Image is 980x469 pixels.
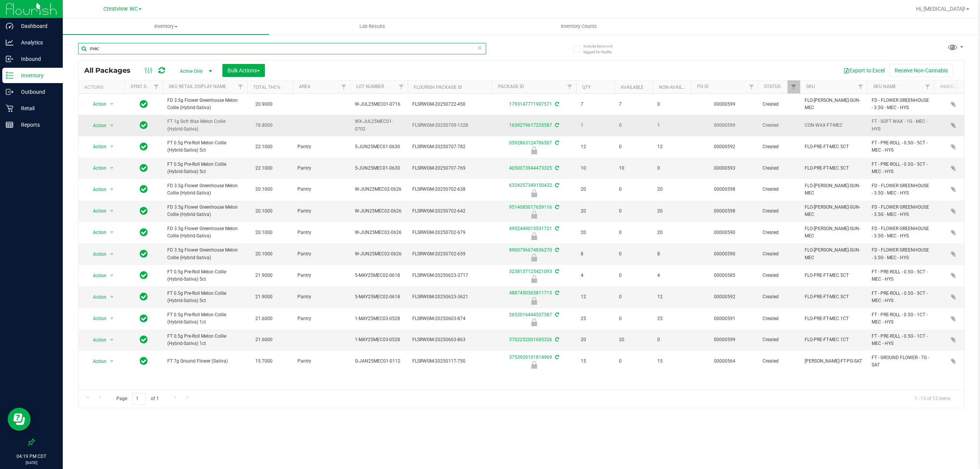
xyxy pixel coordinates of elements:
span: Sync from Compliance System [554,355,559,360]
span: 7 [581,101,610,108]
button: Bulk Actions [222,64,265,77]
span: 0 [619,208,648,215]
span: 21.6000 [252,313,276,324]
a: 1793147771907571 [509,101,552,107]
span: Page of 1 [110,393,165,405]
span: Created [763,143,795,150]
div: Newly Received [491,254,577,261]
span: In Sync [140,184,148,194]
span: FLSRWGM-20250702-659 [412,250,487,258]
span: FLSRWGM-20250709-1328 [412,122,487,129]
span: Created [763,122,795,129]
span: 12 [657,293,686,301]
span: Created [763,336,795,343]
span: Action [86,206,107,216]
span: Include items not tagged for facility [583,43,622,55]
a: Sync Status [131,84,160,89]
span: Created [763,293,795,301]
input: Search Package ID, Item Name, SKU, Lot or Part Number... [78,43,486,54]
span: In Sync [140,206,148,216]
span: 15.7000 [252,356,276,367]
a: Lot Number [356,84,384,89]
span: FT - PRE-ROLL - 0.5G - 5CT - MEC - HYS [872,268,929,283]
span: 22.1000 [252,141,276,152]
div: Newly Received [491,361,577,369]
a: 4952449015531721 [509,226,552,231]
label: Pin the sidebar to full width on large screens [28,438,35,446]
span: Pantry [297,165,346,172]
span: FD - FLOWER GREENHOUSE - 3.5G - MEC - HYS [872,97,929,111]
span: Pantry [297,250,346,258]
span: 8 [581,250,610,258]
span: Action [86,356,107,367]
span: Hi, [MEDICAL_DATA]! [916,6,965,12]
span: Created [763,315,795,322]
a: 00000599 [714,123,735,128]
span: All Packages [84,66,138,75]
span: 0 [619,229,648,236]
span: Created [763,208,795,215]
span: FT - PRE-ROLL - 0.5G - 1CT - MEC - HYS [872,311,929,326]
span: Created [763,358,795,365]
div: Newly Received [491,297,577,305]
span: 0 [619,143,648,150]
span: FLSRWGM-20250623-3717 [412,272,487,279]
span: In Sync [140,356,148,366]
span: 7 [619,101,648,108]
span: 10 [619,165,648,172]
span: In Sync [140,248,148,259]
inline-svg: Inventory [6,72,13,79]
span: FD - FLOWER GREENHOUSE - 3.5G - MEC - HYS [872,182,929,197]
span: 8 [657,250,686,258]
span: FLO-PRE-FT-MEC.5CT [805,272,862,279]
a: Status [764,84,781,89]
span: Created [763,229,795,236]
span: In Sync [140,99,148,109]
div: Newly Received [491,147,577,154]
a: SKU [806,84,815,89]
span: FD - FLOWER GREENHOUSE - 3.5G - MEC - HYS [872,225,929,240]
a: 0592863124706507 [509,140,552,145]
span: 25 [657,315,686,322]
span: 0 [657,165,686,172]
span: 5-MAY25MEC02-0618 [355,272,403,279]
inline-svg: Outbound [6,88,13,96]
span: FLSRWGM-20250707-782 [412,143,487,150]
span: FD 3.5g Flower Greenhouse Melon Collie (Hybrid-Sativa) [167,247,242,261]
span: FT - PRE-ROLL - 0.5G - 1CT - MEC - HYS [872,333,929,347]
span: Action [86,184,107,195]
span: FT - PRE-ROLL - 0.5G - 5CT - MEC - HYS [872,290,929,304]
a: 00000598 [714,208,735,214]
div: Newly Received [491,232,577,240]
span: Created [763,186,795,193]
span: 1-MAY25MEC03-0528 [355,336,403,343]
span: select [107,292,117,302]
span: select [107,184,117,195]
span: Pantry [297,229,346,236]
a: 6324257349150432 [509,183,552,188]
span: 1 - 13 of 13 items [908,393,957,404]
a: Filter [338,80,350,93]
span: 15 [581,358,610,365]
span: 20 [581,229,610,236]
a: Inventory [63,18,269,34]
p: 04:19 PM CDT [3,453,59,460]
a: Qty [582,85,591,90]
a: Filter [787,80,800,93]
a: 9514085017659116 [509,204,552,210]
span: FT 0.5g Pre-Roll Melon Collie (Hybrid-Sativa) 1ct [167,333,242,347]
span: select [107,227,117,238]
span: Bulk Actions [227,67,260,74]
span: Sync from Compliance System [554,204,559,210]
a: Package ID [498,84,524,89]
a: 00000591 [714,316,735,321]
span: FLO-[PERSON_NAME]-SUN-MEC [805,97,862,111]
span: FT 1g Soft Wax Melon Collie (Hybrid-Sativa) [167,118,242,132]
span: 4 [581,272,610,279]
span: Sync from Compliance System [554,337,559,342]
span: Created [763,272,795,279]
span: In Sync [140,163,148,173]
span: Sync from Compliance System [554,226,559,231]
span: FT 0.5g Pre-Roll Melon Collie (Hybrid-Sativa) 5ct [167,139,242,154]
span: Action [86,313,107,324]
